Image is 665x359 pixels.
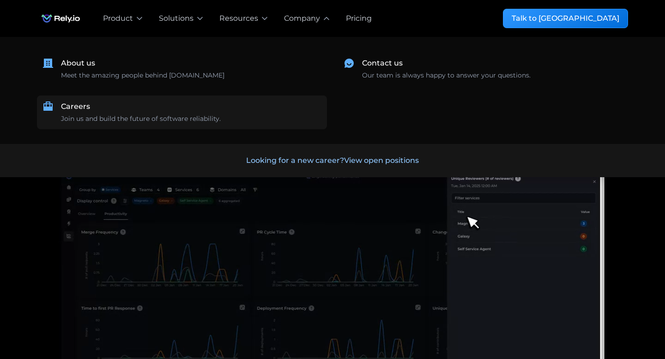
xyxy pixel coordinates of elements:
div: Resources [219,13,258,24]
div: Join us and build the future of software reliability. [61,114,221,124]
div: Our team is always happy to answer your questions. [362,71,531,80]
div: Meet the amazing people behind [DOMAIN_NAME] ‍ [61,71,224,90]
div: Careers [61,101,90,112]
a: Talk to [GEOGRAPHIC_DATA] [503,9,628,28]
div: Contact us [362,58,403,69]
div: Solutions [159,13,193,24]
a: CareersJoin us and build the future of software reliability. [37,96,327,129]
div: About us [61,58,95,69]
div: Talk to [GEOGRAPHIC_DATA] [512,13,619,24]
div: Company [284,13,320,24]
div: Looking for a new career? [246,155,419,166]
a: Contact usOur team is always happy to answer your questions. [338,52,628,86]
a: About usMeet the amazing people behind [DOMAIN_NAME]‍ [37,52,327,96]
div: Product [103,13,133,24]
a: home [37,9,85,28]
a: Pricing [346,13,372,24]
span: View open positions [344,156,419,165]
img: Rely.io logo [37,9,85,28]
a: Looking for a new career?View open positions [15,144,650,177]
iframe: Chatbot [604,298,652,346]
